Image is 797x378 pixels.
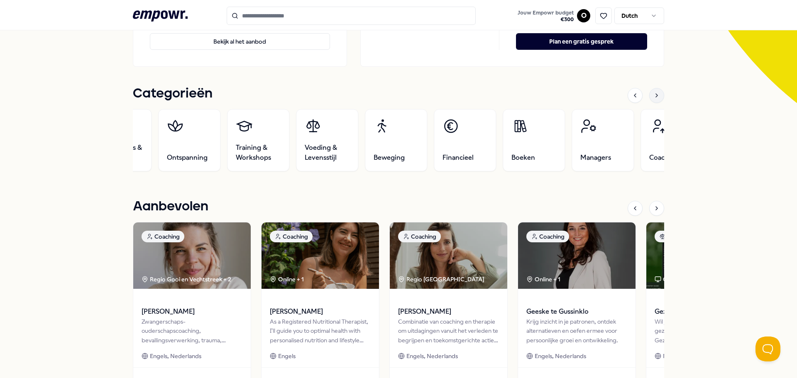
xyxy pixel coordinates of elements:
[398,275,486,284] div: Regio [GEOGRAPHIC_DATA]
[89,109,152,171] a: Mindfulness & Meditatie
[580,153,611,163] span: Managers
[406,351,458,361] span: Engels, Nederlands
[663,351,694,361] span: Nederlands
[526,275,560,284] div: Online + 1
[227,109,289,171] a: Training & Workshops
[755,337,780,361] iframe: Help Scout Beacon - Open
[133,83,213,104] h1: Categorieën
[518,16,574,23] span: € 300
[655,231,729,242] div: Voeding & Levensstijl
[526,317,627,345] div: Krijg inzicht in je patronen, ontdek alternatieven en oefen ermee voor persoonlijke groei en ontw...
[518,222,636,289] img: package image
[434,109,496,171] a: Financieel
[278,351,296,361] span: Engels
[142,231,184,242] div: Coaching
[526,306,627,317] span: Geeske te Gussinklo
[398,317,499,345] div: Combinatie van coaching en therapie om uitdagingen vanuit het verleden te begrijpen en toekomstge...
[398,231,441,242] div: Coaching
[262,222,379,289] img: package image
[270,275,304,284] div: Online + 1
[503,109,565,171] a: Boeken
[158,109,220,171] a: Ontspanning
[296,109,358,171] a: Voeding & Levensstijl
[646,222,764,289] img: package image
[535,351,586,361] span: Engels, Nederlands
[133,222,251,289] img: package image
[365,109,427,171] a: Beweging
[518,10,574,16] span: Jouw Empowr budget
[577,9,590,22] button: O
[150,20,330,50] a: Bekijk al het aanbod
[305,143,350,163] span: Voeding & Levensstijl
[443,153,474,163] span: Financieel
[516,8,575,24] button: Jouw Empowr budget€300
[390,222,507,289] img: package image
[167,153,208,163] span: Ontspanning
[511,153,535,163] span: Boeken
[655,306,755,317] span: Gezondheidscheck Compleet
[516,33,647,50] button: Plan een gratis gesprek
[142,317,242,345] div: Zwangerschaps- ouderschapscoaching, bevallingsverwerking, trauma, (prik)angst & stresscoaching.
[142,275,231,284] div: Regio Gooi en Vechtstreek + 2
[572,109,634,171] a: Managers
[227,7,476,25] input: Search for products, categories or subcategories
[649,153,679,163] span: Coaching
[150,33,330,50] button: Bekijk al het aanbod
[655,317,755,345] div: Wil je weten hoe het écht met je gezondheid gaat? De Gezondheidscheck meet 18 biomarkers voor een...
[236,143,281,163] span: Training & Workshops
[270,306,371,317] span: [PERSON_NAME]
[641,109,703,171] a: Coaching
[514,7,577,24] a: Jouw Empowr budget€300
[133,196,208,217] h1: Aanbevolen
[270,317,371,345] div: As a Registered Nutritional Therapist, I'll guide you to optimal health with personalised nutriti...
[655,275,680,284] div: Online
[98,143,143,163] span: Mindfulness & Meditatie
[270,231,313,242] div: Coaching
[374,153,405,163] span: Beweging
[526,231,569,242] div: Coaching
[150,351,201,361] span: Engels, Nederlands
[398,306,499,317] span: [PERSON_NAME]
[142,306,242,317] span: [PERSON_NAME]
